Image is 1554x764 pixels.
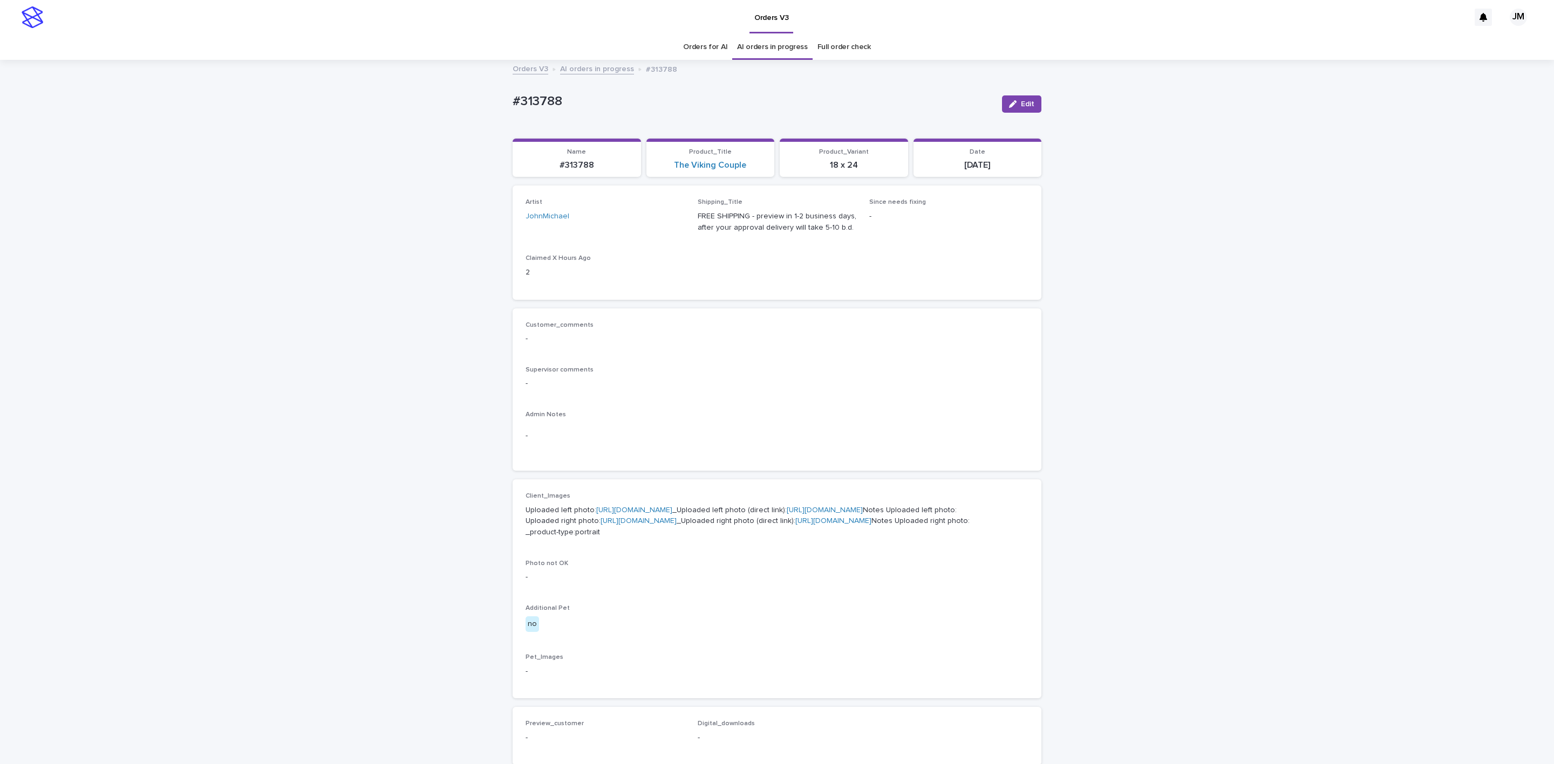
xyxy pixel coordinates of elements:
span: Product_Variant [819,149,869,155]
p: - [526,333,1028,345]
span: Photo not OK [526,560,568,567]
span: Digital_downloads [698,720,755,727]
p: - [869,211,1028,222]
a: [URL][DOMAIN_NAME] [795,517,871,525]
button: Edit [1002,95,1041,113]
a: [URL][DOMAIN_NAME] [596,506,672,514]
span: Since needs fixing [869,199,926,205]
a: JohnMichael [526,211,569,222]
span: Supervisor comments [526,367,594,373]
a: [URL][DOMAIN_NAME] [787,506,863,514]
div: JM [1510,9,1527,26]
p: - [526,666,1028,677]
a: Full order check [817,35,871,60]
p: FREE SHIPPING - preview in 1-2 business days, after your approval delivery will take 5-10 b.d. [698,211,857,233]
a: AI orders in progress [560,62,634,74]
a: [URL][DOMAIN_NAME] [601,517,677,525]
span: Shipping_Title [698,199,742,205]
p: - [526,732,685,744]
span: Additional Pet [526,605,570,611]
p: #313788 [519,160,635,170]
p: #313788 [646,63,677,74]
span: Preview_customer [526,720,584,727]
span: Pet_Images [526,654,563,660]
a: Orders V3 [513,62,548,74]
span: Date [970,149,985,155]
p: - [698,732,857,744]
span: Claimed X Hours Ago [526,255,591,261]
p: [DATE] [920,160,1035,170]
img: stacker-logo-s-only.png [22,6,43,28]
a: Orders for AI [683,35,727,60]
p: #313788 [513,94,993,109]
span: Edit [1021,100,1034,108]
p: - [526,430,1028,442]
span: Client_Images [526,493,570,499]
span: Name [567,149,586,155]
p: Uploaded left photo: _Uploaded left photo (direct link): Notes Uploaded left photo: Uploaded righ... [526,505,1028,538]
span: Admin Notes [526,411,566,418]
span: Customer_comments [526,322,594,328]
a: AI orders in progress [737,35,808,60]
p: 2 [526,267,685,278]
span: Artist [526,199,542,205]
a: The Viking Couple [674,160,746,170]
div: no [526,616,539,632]
p: 18 x 24 [786,160,902,170]
p: - [526,572,1028,583]
p: - [526,378,1028,389]
span: Product_Title [689,149,732,155]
